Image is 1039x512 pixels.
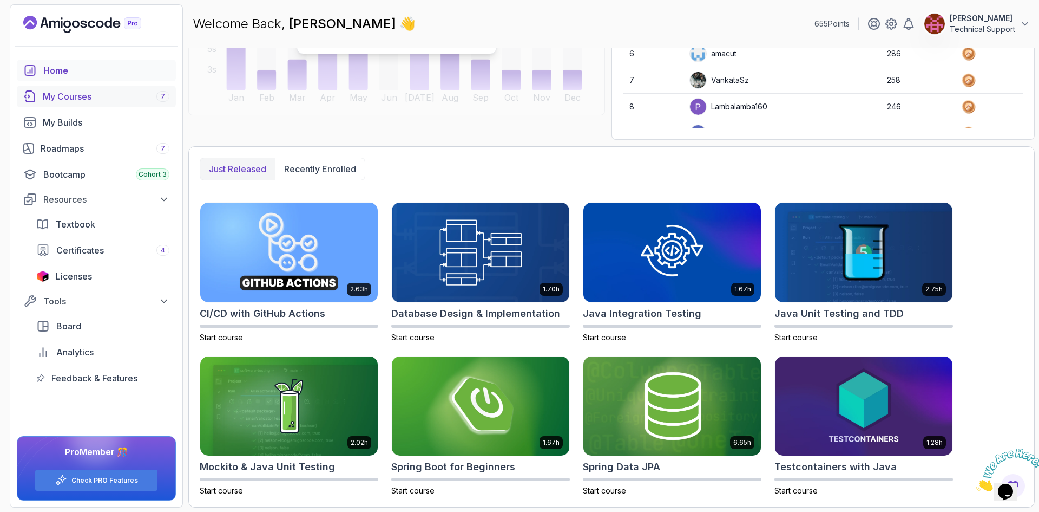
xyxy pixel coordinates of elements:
[880,67,955,94] td: 258
[774,486,818,495] span: Start course
[30,341,176,363] a: analytics
[200,459,335,475] h2: Mockito & Java Unit Testing
[56,270,92,283] span: Licenses
[774,333,818,342] span: Start course
[200,486,243,495] span: Start course
[583,203,761,302] img: Java Integration Testing card
[690,99,706,115] img: user profile image
[161,246,165,255] span: 4
[623,94,683,120] td: 8
[43,90,169,103] div: My Courses
[690,72,706,88] img: user profile image
[924,14,945,34] img: user profile image
[17,60,176,81] a: home
[51,372,137,385] span: Feedback & Features
[43,116,169,129] div: My Builds
[200,202,378,343] a: CI/CD with GitHub Actions card2.63hCI/CD with GitHub ActionsStart course
[43,64,169,77] div: Home
[583,357,761,456] img: Spring Data JPA card
[583,356,761,497] a: Spring Data JPA card6.65hSpring Data JPAStart course
[689,98,767,115] div: Lambalamba160
[56,320,81,333] span: Board
[774,306,904,321] h2: Java Unit Testing and TDD
[880,120,955,147] td: 219
[200,357,378,456] img: Mockito & Java Unit Testing card
[924,13,1030,35] button: user profile image[PERSON_NAME]Technical Support
[583,333,626,342] span: Start course
[200,306,325,321] h2: CI/CD with GitHub Actions
[43,295,169,308] div: Tools
[880,94,955,120] td: 246
[399,15,416,33] span: 👋
[17,138,176,159] a: roadmaps
[43,168,169,181] div: Bootcamp
[733,438,751,447] p: 6.65h
[200,158,275,180] button: Just released
[200,333,243,342] span: Start course
[623,67,683,94] td: 7
[71,476,138,485] a: Check PRO Features
[690,46,706,62] img: user profile image
[43,193,169,206] div: Resources
[30,367,176,389] a: feedback
[30,213,176,235] a: textbook
[774,356,953,497] a: Testcontainers with Java card1.28hTestcontainers with JavaStart course
[161,92,165,101] span: 7
[17,164,176,185] a: bootcamp
[289,16,399,31] span: [PERSON_NAME]
[30,315,176,337] a: board
[56,218,95,231] span: Textbook
[814,18,850,29] p: 655 Points
[775,203,952,302] img: Java Unit Testing and TDD card
[391,333,435,342] span: Start course
[925,285,943,294] p: 2.75h
[351,438,368,447] p: 2.02h
[543,285,560,294] p: 1.70h
[880,41,955,67] td: 286
[200,203,378,302] img: CI/CD with GitHub Actions card
[41,142,169,155] div: Roadmaps
[56,346,94,359] span: Analytics
[4,4,71,47] img: Chat attention grabber
[275,158,365,180] button: Recently enrolled
[350,285,368,294] p: 2.63h
[689,72,749,89] div: VankataSz
[543,438,560,447] p: 1.67h
[950,13,1015,24] p: [PERSON_NAME]
[56,244,104,257] span: Certificates
[623,120,683,147] td: 9
[391,459,515,475] h2: Spring Boot for Beginners
[36,271,49,282] img: jetbrains icon
[209,163,266,176] p: Just released
[391,202,570,343] a: Database Design & Implementation card1.70hDatabase Design & ImplementationStart course
[17,190,176,209] button: Resources
[583,459,660,475] h2: Spring Data JPA
[950,24,1015,35] p: Technical Support
[139,170,167,179] span: Cohort 3
[926,438,943,447] p: 1.28h
[689,125,727,142] div: rx03
[30,265,176,287] a: licenses
[391,306,560,321] h2: Database Design & Implementation
[284,163,356,176] p: Recently enrolled
[774,459,897,475] h2: Testcontainers with Java
[391,356,570,497] a: Spring Boot for Beginners card1.67hSpring Boot for BeginnersStart course
[583,306,701,321] h2: Java Integration Testing
[17,291,176,311] button: Tools
[775,357,952,456] img: Testcontainers with Java card
[690,125,706,141] img: user profile image
[193,15,416,33] p: Welcome Back,
[583,202,761,343] a: Java Integration Testing card1.67hJava Integration TestingStart course
[734,285,751,294] p: 1.67h
[392,357,569,456] img: Spring Boot for Beginners card
[23,16,166,33] a: Landing page
[391,486,435,495] span: Start course
[623,41,683,67] td: 6
[583,486,626,495] span: Start course
[30,239,176,261] a: certificates
[17,86,176,107] a: courses
[161,144,165,153] span: 7
[972,444,1039,496] iframe: chat widget
[392,203,569,302] img: Database Design & Implementation card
